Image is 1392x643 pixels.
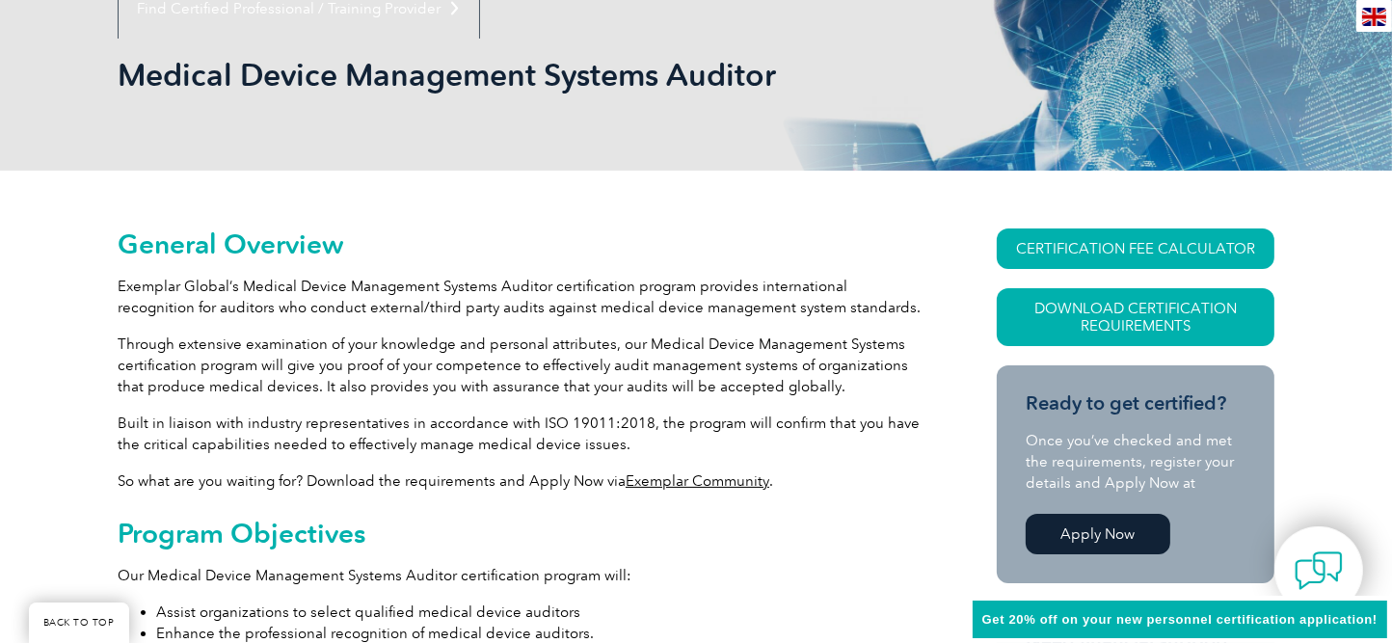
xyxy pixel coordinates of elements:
p: So what are you waiting for? Download the requirements and Apply Now via . [118,470,927,492]
img: contact-chat.png [1295,547,1343,595]
p: Built in liaison with industry representatives in accordance with ISO 19011:2018, the program wil... [118,413,927,455]
h3: Ready to get certified? [1026,391,1245,415]
p: Through extensive examination of your knowledge and personal attributes, our Medical Device Manag... [118,334,927,397]
li: Assist organizations to select qualified medical device auditors [156,602,927,623]
a: CERTIFICATION FEE CALCULATOR [997,228,1274,269]
a: Download Certification Requirements [997,288,1274,346]
span: Get 20% off on your new personnel certification application! [982,612,1378,627]
p: Exemplar Global’s Medical Device Management Systems Auditor certification program provides intern... [118,276,927,318]
p: Our Medical Device Management Systems Auditor certification program will: [118,565,927,586]
a: Exemplar Community [626,472,769,490]
img: en [1362,8,1386,26]
h2: Program Objectives [118,518,927,549]
h1: Medical Device Management Systems Auditor [118,56,858,94]
p: Once you’ve checked and met the requirements, register your details and Apply Now at [1026,430,1245,494]
h2: General Overview [118,228,927,259]
a: BACK TO TOP [29,603,129,643]
a: Apply Now [1026,514,1170,554]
